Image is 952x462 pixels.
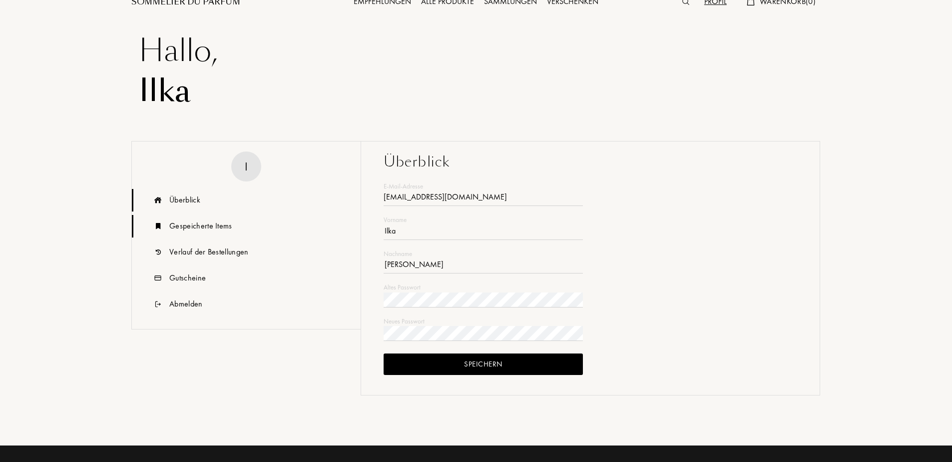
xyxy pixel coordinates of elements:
div: [EMAIL_ADDRESS][DOMAIN_NAME] [384,191,583,206]
div: Hallo , [139,31,813,71]
div: Speichern [384,353,583,375]
div: Nachname [384,249,583,259]
img: icn_logout.svg [152,293,164,315]
div: Gutscheine [169,272,206,284]
div: Gespeicherte Items [169,220,232,232]
div: Überblick [384,151,797,172]
img: icn_book.svg [152,215,164,237]
div: E-Mail-Adresse [384,181,583,191]
div: Ilka [139,71,813,111]
img: icn_history.svg [152,241,164,263]
img: icn_code.svg [152,267,164,289]
div: Überblick [169,194,200,206]
div: Neues Passwort [384,316,583,326]
div: Vorname [384,215,583,225]
img: icn_overview.svg [152,189,164,211]
div: Abmelden [169,298,203,310]
div: Altes Passwort [384,282,583,292]
div: I [245,157,248,175]
div: Verlauf der Bestellungen [169,246,249,258]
